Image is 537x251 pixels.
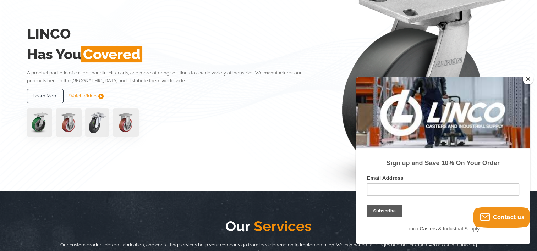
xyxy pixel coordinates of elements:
[11,97,163,106] label: Email Address
[85,108,109,137] img: lvwpp200rst849959jpg-30522-removebg-preview-1.png
[523,74,533,84] button: Close
[493,214,524,221] span: Contact us
[113,108,139,137] img: capture-59611-removebg-preview-1.png
[30,82,143,89] strong: Sign up and Save 10% On Your Order
[69,89,104,103] a: Watch Video
[50,149,124,154] span: Linco Casters & Industrial Supply
[27,89,64,103] a: Learn More
[473,207,530,228] button: Contact us
[27,23,316,44] h2: LINCO
[27,44,316,65] h2: Has You
[81,46,142,62] span: Covered
[54,216,483,236] h2: Our
[98,94,104,99] img: subtract.png
[11,127,46,140] input: Subscribe
[56,108,82,137] img: capture-59611-removebg-preview-1.png
[27,69,316,84] p: A product portfolio of casters, handtrucks, carts, and more offering solutions to a wide variety ...
[27,108,52,137] img: pn3orx8a-94725-1-1-.png
[250,218,312,234] span: Services
[8,11,43,23] button: Subscribe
